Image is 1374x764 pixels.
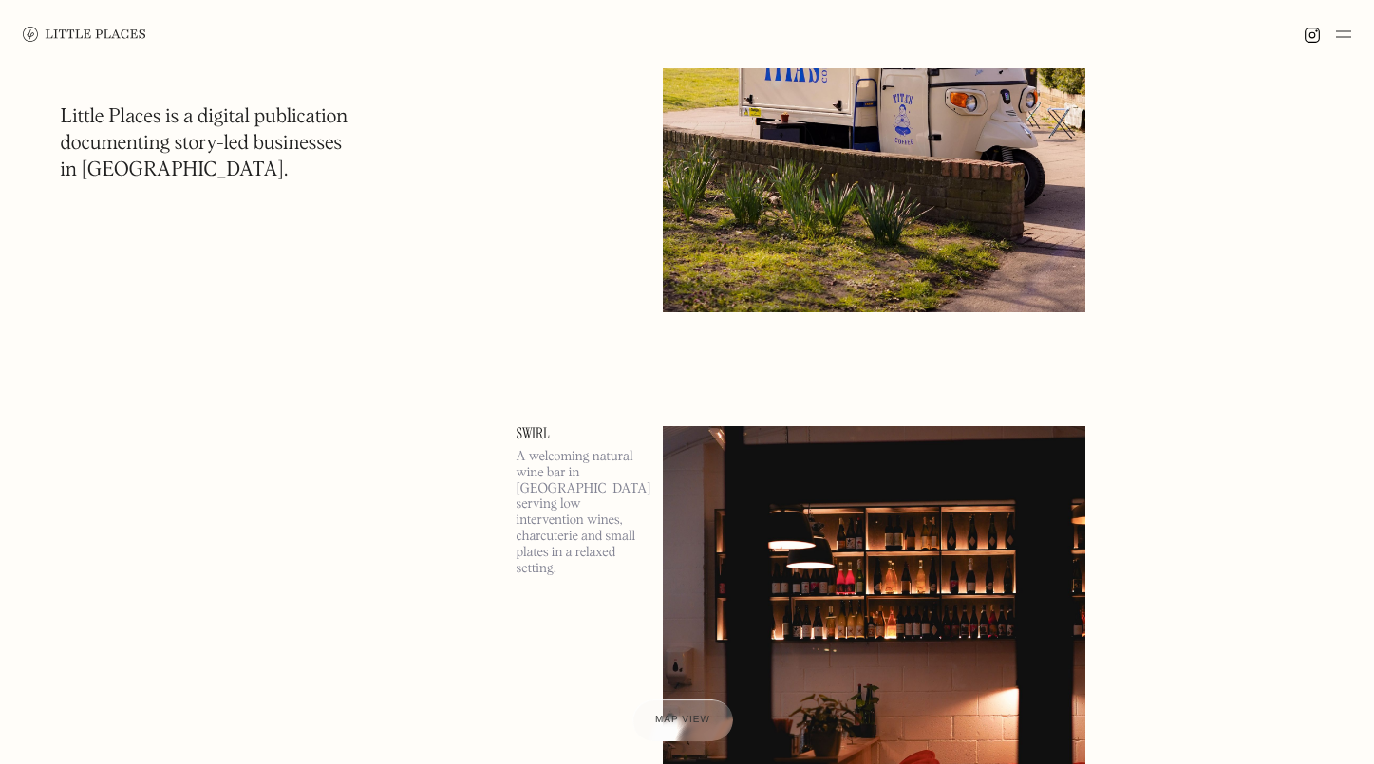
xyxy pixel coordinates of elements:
[517,426,640,441] a: Swirl
[61,104,348,184] h1: Little Places is a digital publication documenting story-led businesses in [GEOGRAPHIC_DATA].
[632,699,733,741] a: Map view
[655,715,710,725] span: Map view
[517,449,640,576] p: A welcoming natural wine bar in [GEOGRAPHIC_DATA] serving low intervention wines, charcuterie and...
